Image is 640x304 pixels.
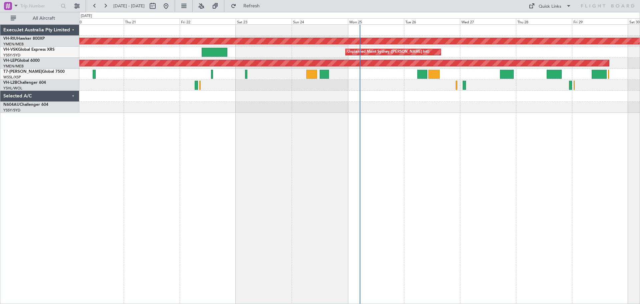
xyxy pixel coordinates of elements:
[3,37,45,41] a: VH-RIUHawker 800XP
[68,18,124,24] div: Wed 20
[3,42,24,47] a: YMEN/MEB
[236,18,292,24] div: Sat 23
[3,70,42,74] span: T7-[PERSON_NAME]
[3,37,17,41] span: VH-RIU
[347,47,429,57] div: Unplanned Maint Sydney ([PERSON_NAME] Intl)
[572,18,628,24] div: Fri 29
[3,59,17,63] span: VH-LEP
[3,48,55,52] a: VH-VSKGlobal Express XRS
[525,1,575,11] button: Quick Links
[20,1,59,11] input: Trip Number
[124,18,180,24] div: Thu 21
[3,81,17,85] span: VH-L2B
[3,59,40,63] a: VH-LEPGlobal 6000
[3,48,18,52] span: VH-VSK
[3,103,20,107] span: N604AU
[3,81,46,85] a: VH-L2BChallenger 604
[228,1,268,11] button: Refresh
[404,18,460,24] div: Tue 26
[348,18,404,24] div: Mon 25
[539,3,561,10] div: Quick Links
[516,18,572,24] div: Thu 28
[3,70,65,74] a: T7-[PERSON_NAME]Global 7500
[3,103,48,107] a: N604AUChallenger 604
[3,53,20,58] a: YSSY/SYD
[3,86,22,91] a: YSHL/WOL
[460,18,516,24] div: Wed 27
[81,13,92,19] div: [DATE]
[238,4,266,8] span: Refresh
[113,3,145,9] span: [DATE] - [DATE]
[7,13,72,24] button: All Aircraft
[3,75,21,80] a: WSSL/XSP
[3,108,20,113] a: YSSY/SYD
[17,16,70,21] span: All Aircraft
[292,18,348,24] div: Sun 24
[3,64,24,69] a: YMEN/MEB
[180,18,236,24] div: Fri 22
